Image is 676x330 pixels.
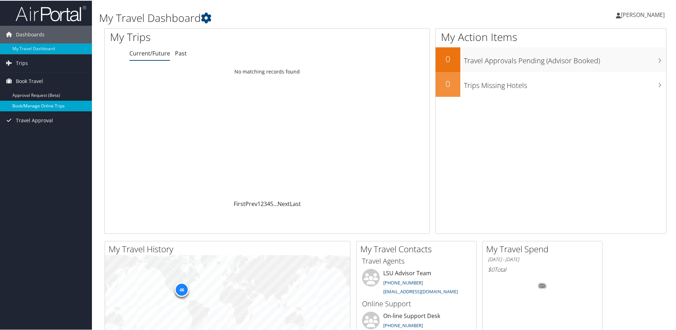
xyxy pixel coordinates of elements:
span: Trips [16,54,28,71]
td: No matching records found [105,65,430,77]
h3: Travel Agents [362,255,471,265]
span: [PERSON_NAME] [621,10,665,18]
h2: 0 [436,77,460,89]
img: airportal-logo.png [16,5,86,21]
h3: Trips Missing Hotels [464,76,666,90]
h6: [DATE] - [DATE] [488,255,597,262]
a: 0Trips Missing Hotels [436,71,666,96]
h1: My Trips [110,29,289,44]
a: [PHONE_NUMBER] [383,279,423,285]
a: 3 [264,199,267,207]
li: LSU Advisor Team [359,268,474,297]
h3: Online Support [362,298,471,308]
a: Last [290,199,301,207]
span: … [273,199,278,207]
h3: Travel Approvals Pending (Advisor Booked) [464,52,666,65]
a: 2 [261,199,264,207]
a: 4 [267,199,270,207]
tspan: 0% [540,283,545,288]
h2: 0 [436,52,460,64]
span: Book Travel [16,72,43,89]
a: 1 [257,199,261,207]
span: $0 [488,265,494,273]
a: 5 [270,199,273,207]
div: 46 [175,282,189,296]
h1: My Action Items [436,29,666,44]
h1: My Travel Dashboard [99,10,481,25]
h2: My Travel Spend [486,242,602,254]
a: First [234,199,245,207]
h6: Total [488,265,597,273]
span: Dashboards [16,25,45,43]
a: [EMAIL_ADDRESS][DOMAIN_NAME] [383,288,458,294]
span: Travel Approval [16,111,53,129]
a: [PERSON_NAME] [616,4,672,25]
h2: My Travel Contacts [360,242,476,254]
a: Past [175,49,187,57]
a: [PHONE_NUMBER] [383,322,423,328]
h2: My Travel History [109,242,350,254]
a: 0Travel Approvals Pending (Advisor Booked) [436,47,666,71]
a: Prev [245,199,257,207]
a: Current/Future [129,49,170,57]
a: Next [278,199,290,207]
